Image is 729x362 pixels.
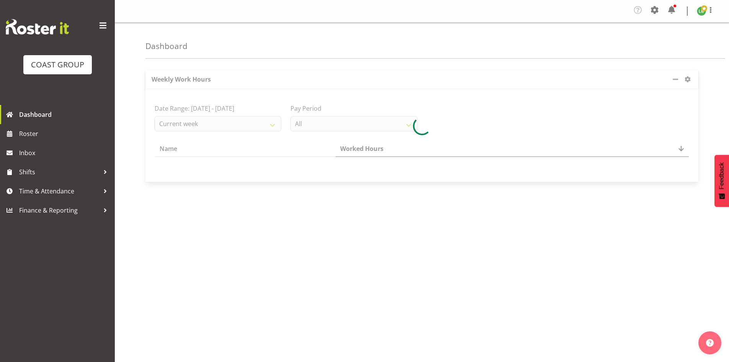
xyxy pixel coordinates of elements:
span: Feedback [718,162,725,189]
h4: Dashboard [145,42,188,51]
img: Rosterit website logo [6,19,69,34]
span: Roster [19,128,111,139]
span: Time & Attendance [19,185,99,197]
span: Dashboard [19,109,111,120]
button: Feedback - Show survey [714,155,729,207]
div: COAST GROUP [31,59,84,70]
span: Shifts [19,166,99,178]
img: lu-budden8051.jpg [697,7,706,16]
span: Finance & Reporting [19,205,99,216]
img: help-xxl-2.png [706,339,714,347]
span: Inbox [19,147,111,159]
